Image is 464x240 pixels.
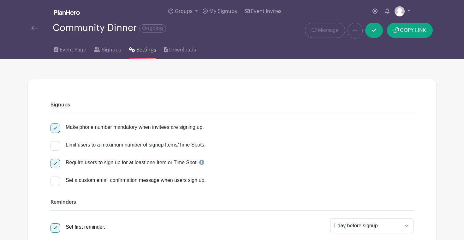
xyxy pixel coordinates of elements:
[66,177,413,184] div: Set a custom email confirmation message when users sign up.
[175,9,193,14] span: Groups
[66,123,204,131] div: Make phone number mandatory when invitees are signing up.
[60,46,86,54] span: Event Page
[251,9,282,14] span: Event Invites
[136,46,156,54] span: Settings
[395,6,405,16] img: default-ce2991bfa6775e67f084385cd625a349d9dcbb7a52a09fb2fda1e96e2d18dcdb.png
[54,39,86,59] a: Event Page
[66,141,205,149] div: Limit users to a maximum number of signup Items/Time Spots.
[31,26,38,30] img: back-arrow-29a5d9b10d5bd6ae65dc969a981735edf675c4d7a1fe02e03b50dbd4ba3cdb55.svg
[51,102,413,108] h6: Signups
[400,28,426,33] span: COPY LINK
[51,224,105,230] a: Set first reminder.
[51,199,413,205] h6: Reminders
[54,10,80,15] img: logo_white-6c42ec7e38ccf1d336a20a19083b03d10ae64f83f12c07503d8b9e83406b4c7d.svg
[318,27,338,34] span: Message
[209,9,237,14] span: My Signups
[164,39,196,59] a: Downloads
[387,23,433,38] button: COPY LINK
[53,23,166,33] div: Community Dinner
[169,46,196,54] span: Downloads
[305,23,345,38] a: Message
[66,159,204,166] div: Require users to sign up for at least one Item or Time Spot.
[139,24,166,33] span: Ongoing
[66,223,105,231] div: Set first reminder.
[102,46,121,54] span: Signups
[94,39,121,59] a: Signups
[129,39,156,59] a: Settings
